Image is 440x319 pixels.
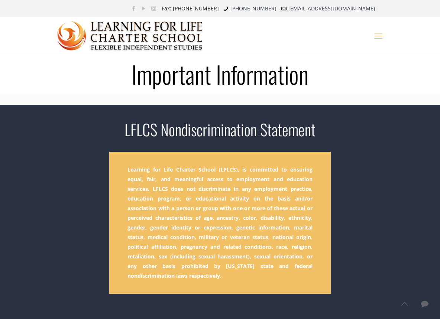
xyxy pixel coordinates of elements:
[109,152,330,294] p: Learning for Life Charter School (LFLCS), is committed to ensuring equal, fair, and meaningful ac...
[150,4,158,12] a: Instagram icon
[130,4,137,12] a: Facebook icon
[57,17,203,54] a: Learning for Life Charter School
[140,4,148,12] a: YouTube icon
[372,29,385,42] a: mobile menu
[57,17,203,54] img: Important Information
[288,5,375,12] a: [EMAIL_ADDRESS][DOMAIN_NAME]
[230,5,276,12] a: [PHONE_NUMBER]
[280,5,288,12] i: mail
[223,5,230,12] i: phone
[45,62,395,86] h1: Important Information
[397,296,412,312] a: Back to top icon
[50,120,390,139] h2: LFLCS Nondiscrimination Statement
